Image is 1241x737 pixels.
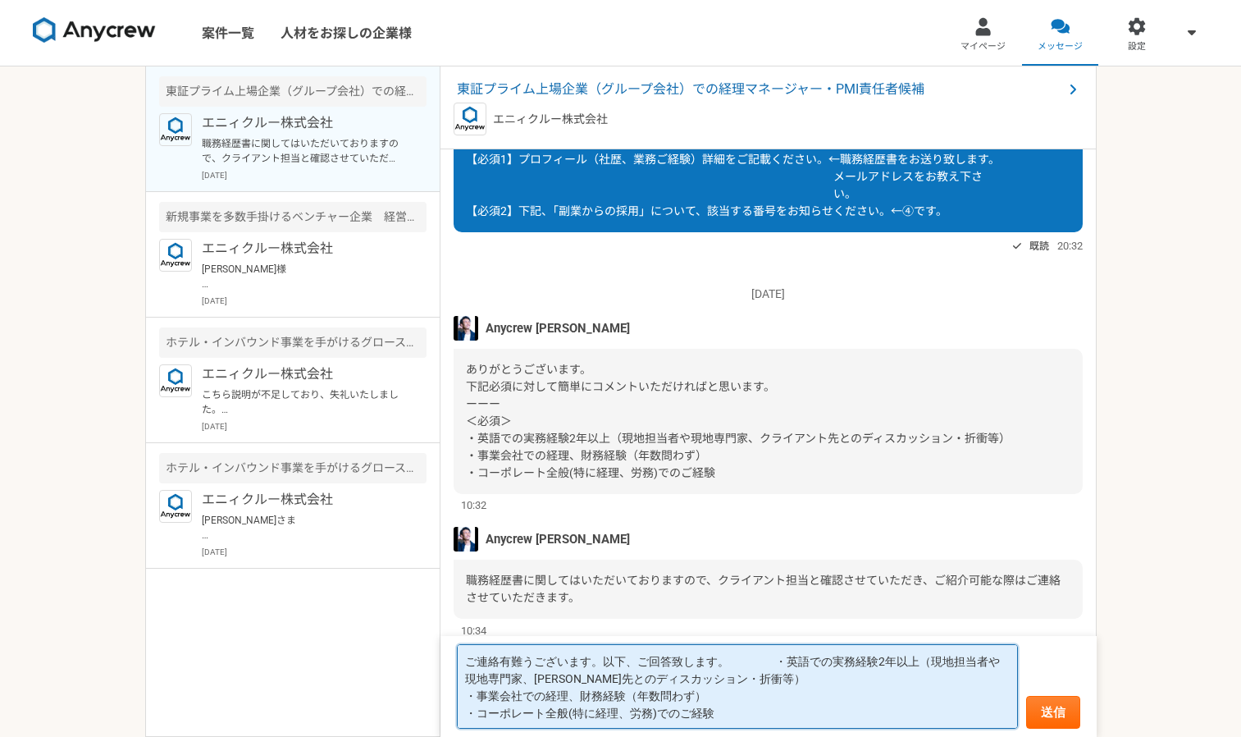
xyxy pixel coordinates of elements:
p: [DATE] [454,286,1083,303]
img: logo_text_blue_01.png [159,239,192,272]
span: メッセージ [1038,40,1083,53]
p: [DATE] [202,295,427,307]
span: 東証プライム上場企業（グループ会社）での経理マネージャー・PMI責任者候補 [457,80,1063,99]
img: logo_text_blue_01.png [159,364,192,397]
img: logo_text_blue_01.png [454,103,486,135]
img: S__5267474.jpg [454,527,478,552]
p: [DATE] [202,546,427,558]
p: エニィクルー株式会社 [493,111,608,128]
p: エニィクルー株式会社 [202,113,404,133]
span: 10:34 [461,623,486,639]
p: [PERSON_NAME]様 案件にご興味をお持ちいただき、ありがとうございます。 先行して面談・選考に入られている方がおられますので、すぐのご提案が難しい状況ですが、クライアントにご相談し、ご... [202,262,404,291]
img: S__5267474.jpg [454,316,478,341]
span: 20:32 [1057,238,1083,254]
div: 新規事業を多数手掛けるベンチャー企業 経営企画室・PMO業務 [159,202,427,232]
div: 東証プライム上場企業（グループ会社）での経理マネージャー・PMI責任者候補 [159,76,427,107]
p: エニィクルー株式会社 [202,239,404,259]
span: 設定 [1128,40,1146,53]
div: ホテル・インバウンド事業を手がけるグロース上場企業 バックオフィス管理部長 [159,327,427,358]
img: logo_text_blue_01.png [159,490,192,523]
span: Anycrew [PERSON_NAME] [486,319,630,337]
p: こちら説明が不足しており、失礼いたしました。 経理ポジションにつきましても、先方に何度かご検討いただけないか話をしてみたものの、開示資料作成のご経験をお持ちの方をご優先されたいとのことでして、お... [202,387,404,417]
span: 【必須1】プロフィール（社歴、業務ご経験）詳細をご記載ください。←職務経歴書をお送り致します。 メールアドレスをお教え下さ い。 【必須2】下記、「副業からの採用」について、該当する番号をお知ら... [466,153,1006,217]
div: ホテル・インバウンド事業を手がけるグロース上場企業 経理課長 [159,453,427,483]
span: ありがとうございます。 下記必須に対して簡単にコメントいただければと思います。 ーーー ＜必須＞ ・英語での実務経験2年以上（現地担当者や現地専門家、クライアント先とのディスカッション・折衝等）... [466,363,1011,479]
p: エニィクルー株式会社 [202,490,404,510]
textarea: ご連絡有難うございます。以下、ご回答致します。 ・英語での実務経験2年以上（現地担当者や現地専門家、[PERSON_NAME]先とのディスカッション・折衝等） ・事業会社での経理、財務経験（年数... [457,644,1018,729]
p: エニィクルー株式会社 [202,364,404,384]
span: マイページ [960,40,1006,53]
p: [DATE] [202,169,427,181]
p: [PERSON_NAME]さま ありがとうございます。 経理部長の案件と合わせてご対応させて頂きます。 [202,513,404,542]
p: [DATE] [202,420,427,433]
button: 送信 [1026,696,1080,729]
span: 10:32 [461,497,486,513]
img: logo_text_blue_01.png [159,113,192,146]
span: 職務経歴書に関してはいただいておりますので、クライアント担当と確認させていただき、ご紹介可能な際はご連絡させていただきます。 [466,574,1061,604]
p: 職務経歴書に関してはいただいておりますので、クライアント担当と確認させていただき、ご紹介可能な際はご連絡させていただきます。 [202,136,404,166]
img: 8DqYSo04kwAAAAASUVORK5CYII= [33,17,156,43]
span: Anycrew [PERSON_NAME] [486,530,630,548]
span: 既読 [1029,236,1049,256]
